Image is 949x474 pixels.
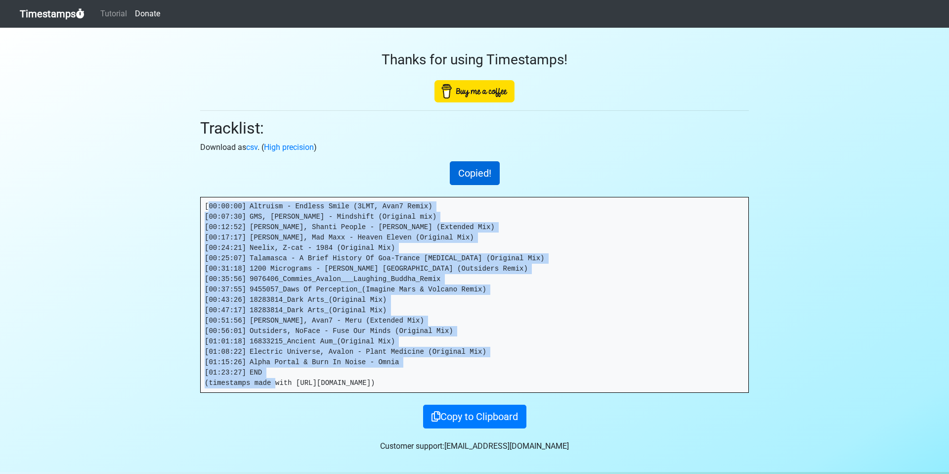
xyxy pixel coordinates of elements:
[131,4,164,24] a: Donate
[200,119,749,138] h2: Tracklist:
[20,4,85,24] a: Timestamps
[96,4,131,24] a: Tutorial
[246,142,258,152] a: csv
[423,405,526,428] button: Copy to Clipboard
[450,161,500,185] button: Copied!
[200,51,749,68] h3: Thanks for using Timestamps!
[264,142,314,152] a: High precision
[201,197,748,392] pre: [00:00:00] Altruism - Endless Smile (3LMT, Avan7 Remix) [00:07:30] GMS, [PERSON_NAME] - Mindshift...
[900,425,937,462] iframe: Drift Widget Chat Controller
[200,142,749,153] p: Download as . ( )
[434,80,515,102] img: Buy Me A Coffee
